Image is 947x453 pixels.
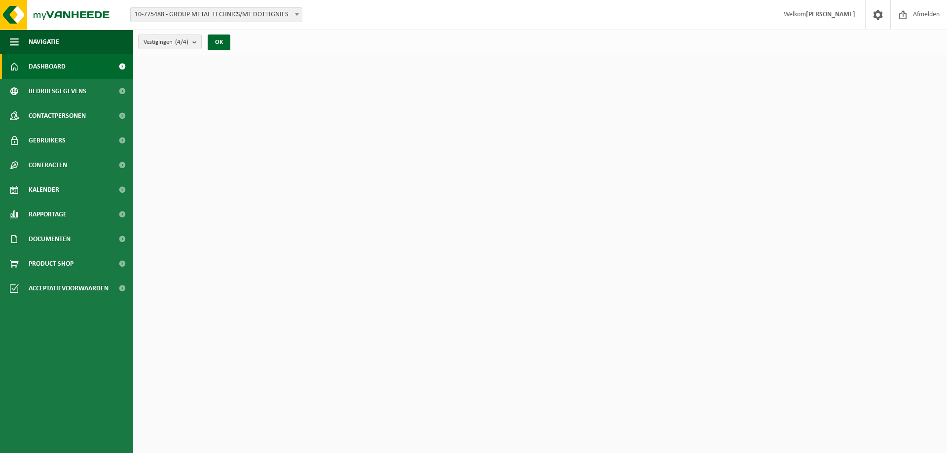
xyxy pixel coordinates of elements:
[144,35,188,50] span: Vestigingen
[29,227,71,251] span: Documenten
[29,54,66,79] span: Dashboard
[29,30,59,54] span: Navigatie
[806,11,855,18] strong: [PERSON_NAME]
[29,177,59,202] span: Kalender
[29,276,109,301] span: Acceptatievoorwaarden
[175,39,188,45] count: (4/4)
[138,35,202,49] button: Vestigingen(4/4)
[29,251,73,276] span: Product Shop
[131,8,302,22] span: 10-775488 - GROUP METAL TECHNICS/MT DOTTIGNIES
[208,35,230,50] button: OK
[29,153,67,177] span: Contracten
[130,7,302,22] span: 10-775488 - GROUP METAL TECHNICS/MT DOTTIGNIES
[29,202,67,227] span: Rapportage
[29,128,66,153] span: Gebruikers
[29,79,86,104] span: Bedrijfsgegevens
[29,104,86,128] span: Contactpersonen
